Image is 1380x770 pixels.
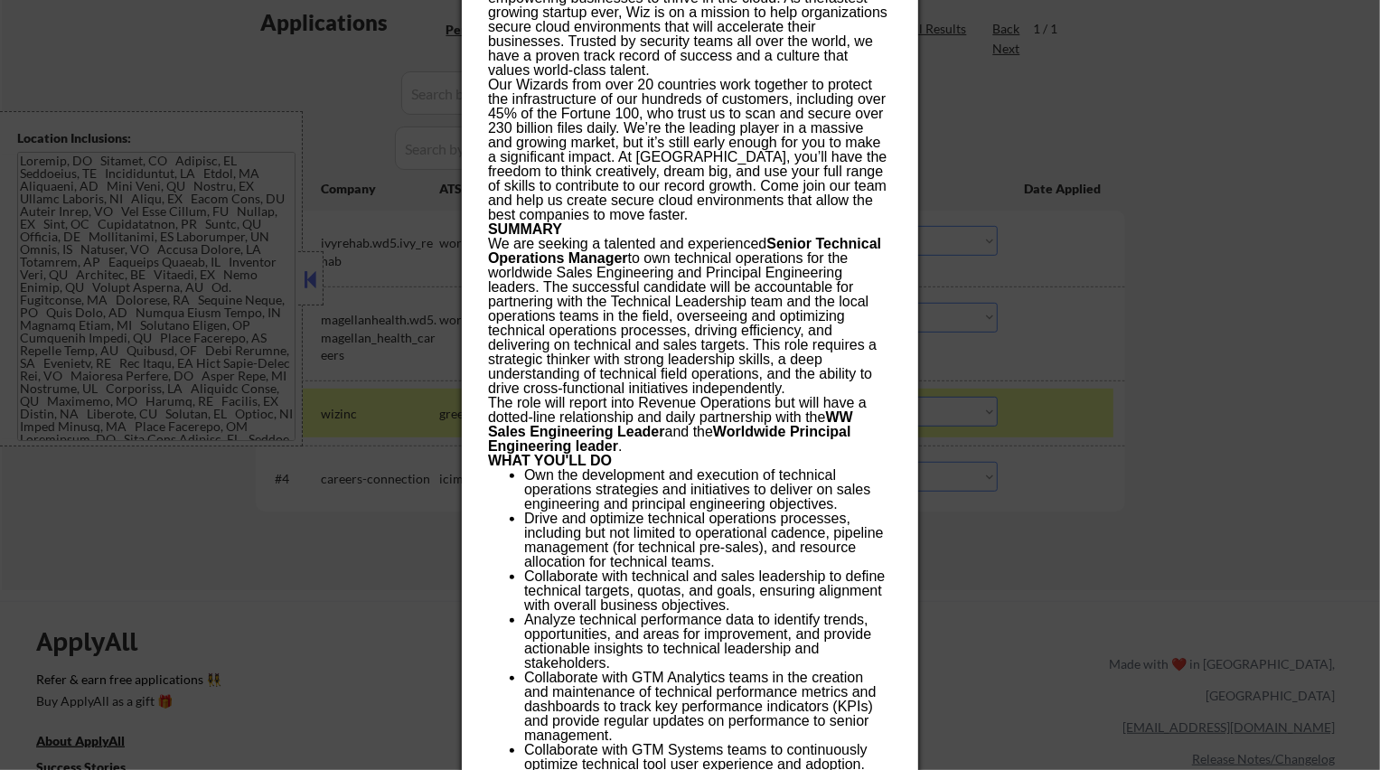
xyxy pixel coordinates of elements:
strong: WW Sales Engineering Leader [488,409,853,439]
li: Drive and optimize technical operations processes, including but not limited to operational caden... [524,512,891,569]
li: Collaborate with GTM Analytics teams in the creation and maintenance of technical performance met... [524,671,891,743]
p: The role will report into Revenue Operations but will have a dotted-line relationship and daily p... [488,396,891,454]
li: Own the development and execution of technical operations strategies and initiatives to deliver o... [524,468,891,512]
li: Analyze technical performance data to identify trends, opportunities, and areas for improvement, ... [524,613,891,671]
span: Wiz is on a mission to help organizations secure cloud environments that will accelerate their bu... [488,5,887,78]
strong: WHAT YOU'LL DO [488,453,612,468]
p: We are seeking a talented and experienced to own technical operations for the worldwide Sales Eng... [488,237,891,396]
strong: Worldwide Principal Engineering leader [488,424,851,454]
strong: Senior Technical Operations Manager [488,236,881,266]
li: Collaborate with technical and sales leadership to define technical targets, quotas, and goals, e... [524,569,891,613]
span: Our Wizards from over 20 countries work together to protect the infrastructure of our hundreds of... [488,77,887,222]
strong: SUMMARY [488,221,562,237]
a: track record of success [584,48,733,63]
